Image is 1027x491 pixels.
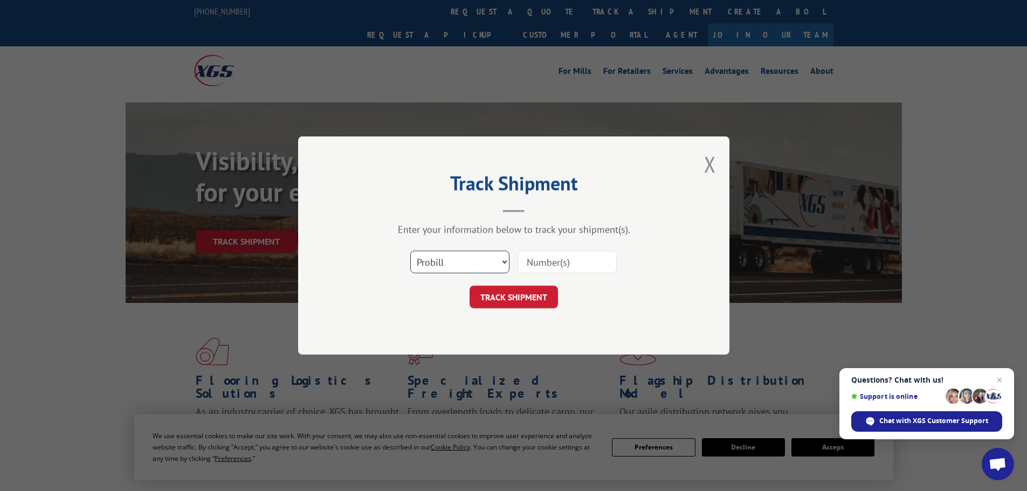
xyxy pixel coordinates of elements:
[982,448,1014,480] div: Open chat
[879,416,988,426] span: Chat with XGS Customer Support
[352,223,676,236] div: Enter your information below to track your shipment(s).
[352,176,676,196] h2: Track Shipment
[470,286,558,308] button: TRACK SHIPMENT
[851,392,942,400] span: Support is online
[704,150,716,178] button: Close modal
[518,251,617,273] input: Number(s)
[993,374,1006,386] span: Close chat
[851,411,1002,432] div: Chat with XGS Customer Support
[851,376,1002,384] span: Questions? Chat with us!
